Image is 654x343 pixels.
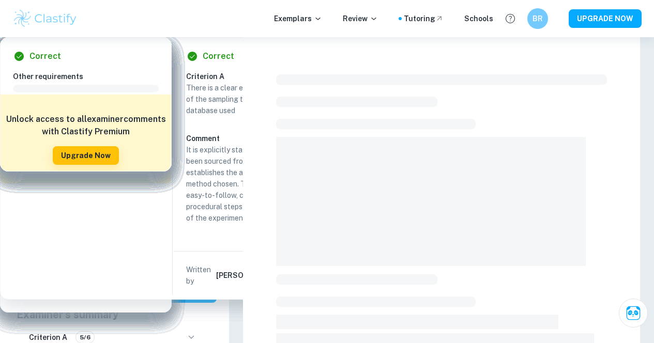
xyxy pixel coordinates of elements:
button: Upgrade Now [53,146,119,165]
h6: Criterion A [186,71,340,82]
img: Clastify logo [12,8,78,29]
h6: Criterion A [29,332,67,343]
h6: Other requirements [13,71,167,82]
p: Exemplars [274,13,322,24]
h6: Comment [186,133,332,144]
button: UPGRADE NOW [569,9,642,28]
h6: Correct [29,50,61,63]
button: Help and Feedback [501,10,519,27]
p: There is a clear explanation of the choice of the sampling technique applied or the database used [186,82,332,116]
a: Schools [464,13,493,24]
h6: [PERSON_NAME] [216,270,276,281]
h6: Unlock access to all examiner comments with Clastify Premium [6,113,166,138]
p: It is explicitly stated that the procedure has been sourced from a reliable source, which establi... [186,144,332,224]
p: Review [343,13,378,24]
button: Ask Clai [619,299,648,328]
p: Written by [186,264,214,287]
button: BR [527,8,548,29]
h6: BR [532,13,544,24]
a: Tutoring [404,13,444,24]
h5: Examiner's summary [17,307,212,322]
h6: Correct [203,50,234,63]
span: 5/6 [76,333,94,342]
